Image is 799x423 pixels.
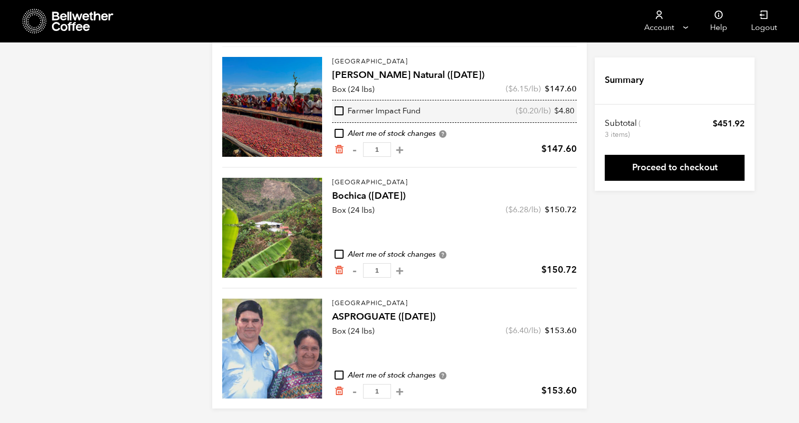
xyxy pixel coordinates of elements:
span: $ [518,105,523,116]
div: Keywords by Traffic [110,59,168,65]
div: Alert me of stock changes [332,249,577,260]
h4: [PERSON_NAME] Natural ([DATE]) [332,68,577,82]
div: Domain Overview [38,59,89,65]
input: Qty [363,142,391,157]
h4: ASPROGUATE ([DATE]) [332,310,577,324]
bdi: 147.60 [545,83,577,94]
span: $ [545,325,550,336]
button: + [394,387,406,397]
div: Alert me of stock changes [332,128,577,139]
bdi: 150.72 [545,204,577,215]
img: logo_orange.svg [16,16,24,24]
span: $ [541,385,547,397]
bdi: 153.60 [541,385,577,397]
input: Qty [363,384,391,399]
bdi: 0.20 [518,105,538,116]
button: - [348,387,361,397]
button: + [394,266,406,276]
span: $ [508,83,513,94]
span: $ [554,105,559,116]
bdi: 6.40 [508,325,528,336]
a: Remove from cart [334,386,344,397]
p: Box (24 lbs) [332,325,375,337]
a: Remove from cart [334,265,344,276]
span: $ [541,143,547,155]
span: $ [541,264,547,276]
button: - [348,266,361,276]
img: tab_keywords_by_traffic_grey.svg [99,58,107,66]
div: Farmer Impact Fund [335,106,420,117]
th: Subtotal [605,118,642,140]
p: Box (24 lbs) [332,83,375,95]
a: Remove from cart [334,144,344,155]
p: [GEOGRAPHIC_DATA] [332,178,577,188]
bdi: 153.60 [545,325,577,336]
span: ( /lb) [506,83,541,94]
span: ( /lb) [506,325,541,336]
span: ( /lb) [516,106,551,117]
span: ( /lb) [506,204,541,215]
input: Qty [363,263,391,278]
p: Box (24 lbs) [332,204,375,216]
bdi: 147.60 [541,143,577,155]
p: [GEOGRAPHIC_DATA] [332,57,577,67]
span: $ [545,204,550,215]
bdi: 150.72 [541,264,577,276]
bdi: 451.92 [713,118,745,129]
a: Proceed to checkout [605,155,745,181]
span: $ [713,118,718,129]
p: [GEOGRAPHIC_DATA] [332,299,577,309]
div: Alert me of stock changes [332,370,577,381]
div: Domain: [DOMAIN_NAME] [26,26,110,34]
button: + [394,145,406,155]
span: $ [508,325,513,336]
bdi: 6.15 [508,83,528,94]
span: $ [545,83,550,94]
img: tab_domain_overview_orange.svg [27,58,35,66]
button: - [348,145,361,155]
h4: Summary [605,74,644,87]
bdi: 6.28 [508,204,528,215]
h4: Bochica ([DATE]) [332,189,577,203]
img: website_grey.svg [16,26,24,34]
div: v 4.0.25 [28,16,49,24]
span: $ [508,204,513,215]
bdi: 4.80 [554,105,574,116]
